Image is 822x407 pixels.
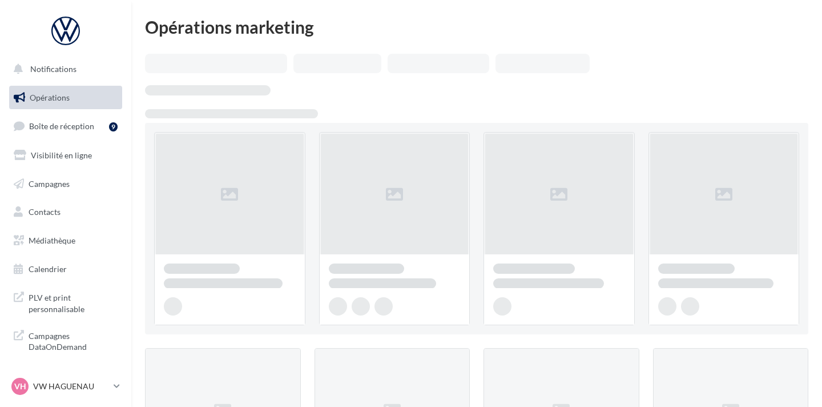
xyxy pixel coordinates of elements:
span: Campagnes [29,178,70,188]
button: Notifications [7,57,120,81]
a: Opérations [7,86,124,110]
div: 9 [109,122,118,131]
a: Boîte de réception9 [7,114,124,138]
a: Campagnes DataOnDemand [7,324,124,357]
a: PLV et print personnalisable [7,285,124,319]
span: Boîte de réception [29,121,94,131]
span: PLV et print personnalisable [29,290,118,314]
p: VW HAGUENAU [33,381,109,392]
div: Opérations marketing [145,18,808,35]
span: VH [14,381,26,392]
span: Contacts [29,207,61,217]
span: Opérations [30,93,70,102]
span: Notifications [30,64,76,74]
a: Visibilité en ligne [7,143,124,167]
span: Calendrier [29,264,67,274]
a: Calendrier [7,257,124,281]
a: Contacts [7,200,124,224]
span: Visibilité en ligne [31,150,92,160]
span: Médiathèque [29,236,75,245]
span: Campagnes DataOnDemand [29,328,118,353]
a: Campagnes [7,172,124,196]
a: Médiathèque [7,229,124,253]
a: VH VW HAGUENAU [9,376,122,397]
